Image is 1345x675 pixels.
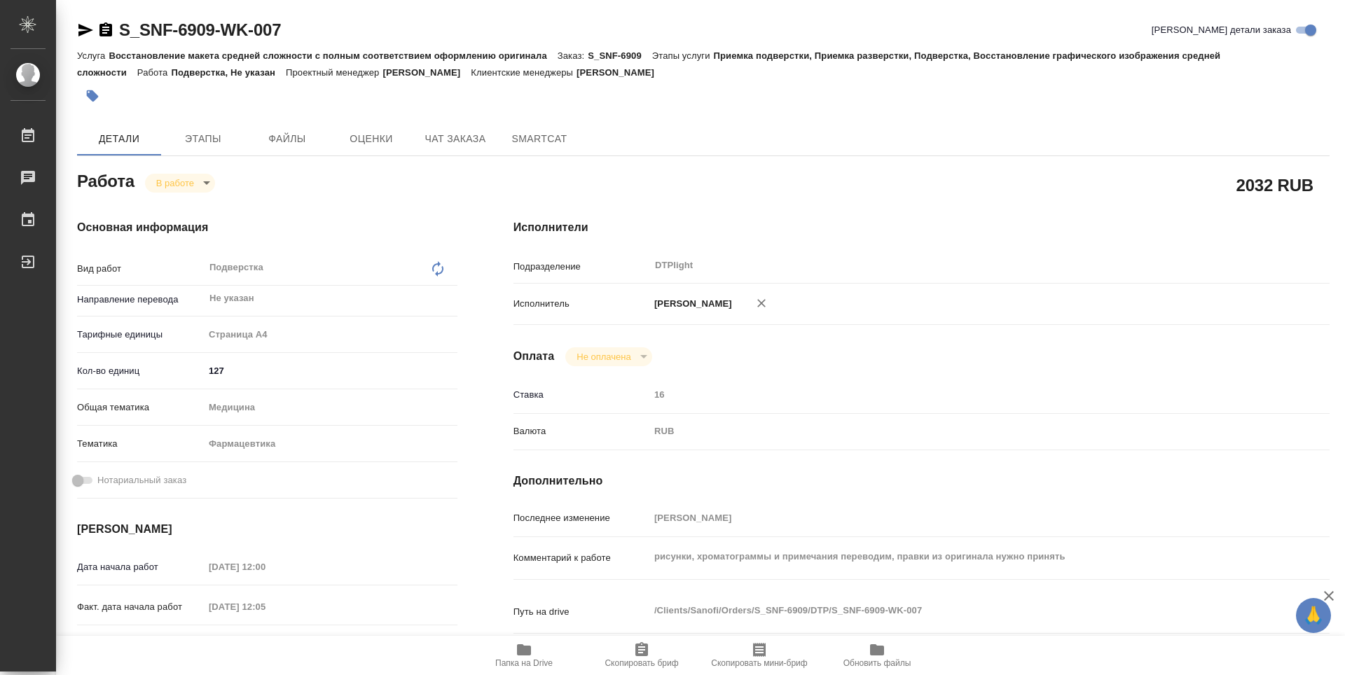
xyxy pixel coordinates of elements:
[286,67,382,78] p: Проектный менеджер
[77,600,204,614] p: Факт. дата начала работ
[170,130,237,148] span: Этапы
[465,636,583,675] button: Папка на Drive
[513,605,649,619] p: Путь на drive
[382,67,471,78] p: [PERSON_NAME]
[513,388,649,402] p: Ставка
[1302,601,1325,630] span: 🙏
[77,219,457,236] h4: Основная информация
[97,22,114,39] button: Скопировать ссылку
[495,658,553,668] span: Папка на Drive
[137,67,172,78] p: Работа
[513,511,649,525] p: Последнее изменение
[204,323,457,347] div: Страница А4
[513,348,555,365] h4: Оплата
[77,262,204,276] p: Вид работ
[1296,598,1331,633] button: 🙏
[583,636,701,675] button: Скопировать бриф
[1236,173,1313,197] h2: 2032 RUB
[701,636,818,675] button: Скопировать мини-бриф
[77,22,94,39] button: Скопировать ссылку для ЯМессенджера
[572,351,635,363] button: Не оплачена
[109,50,557,61] p: Восстановление макета средней сложности с полным соответствием оформлению оригинала
[513,219,1330,236] h4: Исполнители
[649,508,1262,528] input: Пустое поле
[513,424,649,438] p: Валюта
[171,67,286,78] p: Подверстка, Не указан
[77,521,457,538] h4: [PERSON_NAME]
[338,130,405,148] span: Оценки
[513,551,649,565] p: Комментарий к работе
[254,130,321,148] span: Файлы
[565,347,651,366] div: В работе
[77,293,204,307] p: Направление перевода
[422,130,489,148] span: Чат заказа
[649,419,1262,443] div: RUB
[97,473,186,487] span: Нотариальный заказ
[77,328,204,342] p: Тарифные единицы
[204,361,457,381] input: ✎ Введи что-нибудь
[577,67,665,78] p: [PERSON_NAME]
[1152,23,1291,37] span: [PERSON_NAME] детали заказа
[513,297,649,311] p: Исполнитель
[843,658,911,668] span: Обновить файлы
[471,67,577,78] p: Клиентские менеджеры
[85,130,153,148] span: Детали
[77,364,204,378] p: Кол-во единиц
[649,297,732,311] p: [PERSON_NAME]
[513,260,649,274] p: Подразделение
[77,50,109,61] p: Услуга
[77,437,204,451] p: Тематика
[506,130,573,148] span: SmartCat
[77,167,134,193] h2: Работа
[746,288,777,319] button: Удалить исполнителя
[818,636,936,675] button: Обновить файлы
[652,50,714,61] p: Этапы услуги
[145,174,215,193] div: В работе
[649,545,1262,569] textarea: рисунки, хроматограммы и примечания переводим, правки из оригинала нужно принять
[711,658,807,668] span: Скопировать мини-бриф
[204,557,326,577] input: Пустое поле
[588,50,652,61] p: S_SNF-6909
[558,50,588,61] p: Заказ:
[77,81,108,111] button: Добавить тэг
[513,473,1330,489] h4: Дополнительно
[605,658,678,668] span: Скопировать бриф
[77,401,204,415] p: Общая тематика
[152,177,198,189] button: В работе
[204,597,326,617] input: Пустое поле
[204,432,457,456] div: Фармацевтика
[204,396,457,419] div: Медицина
[649,384,1262,405] input: Пустое поле
[649,599,1262,622] textarea: /Clients/Sanofi/Orders/S_SNF-6909/DTP/S_SNF-6909-WK-007
[119,20,281,39] a: S_SNF-6909-WK-007
[204,633,326,653] input: Пустое поле
[77,560,204,574] p: Дата начала работ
